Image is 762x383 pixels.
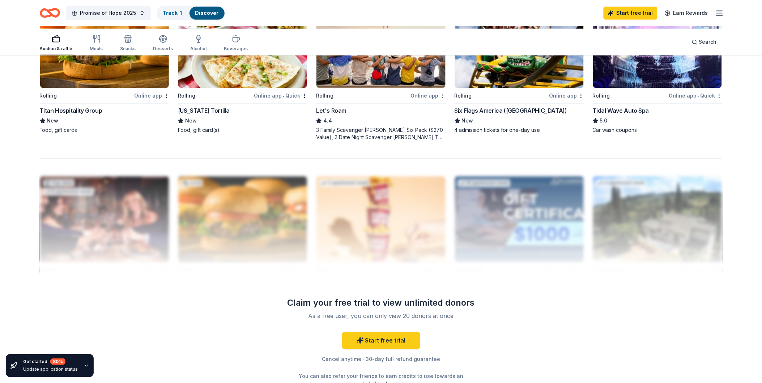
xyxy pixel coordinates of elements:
a: Start free trial [342,332,420,349]
span: 4.4 [323,116,332,125]
button: Track· 1Discover [157,6,225,20]
a: Image for Let's Roam2 applieslast weekRollingOnline appLet's Roam4.43 Family Scavenger [PERSON_NA... [316,1,446,141]
div: 4 admission tickets for one-day use [455,126,584,134]
a: Earn Rewards [660,7,712,20]
div: Cancel anytime · 30-day full refund guarantee [277,355,485,363]
a: Track· 1 [163,10,182,16]
div: Claim your free trial to view unlimited donors [277,297,485,309]
div: Update application status [23,366,78,372]
a: Image for Tidal Wave Auto Spa3 applieslast weekRollingOnline app•QuickTidal Wave Auto Spa5.0Car w... [593,1,722,134]
div: Online app [549,91,584,100]
div: Online app Quick [669,91,722,100]
button: Snacks [120,31,136,55]
button: Meals [90,31,103,55]
div: 3 Family Scavenger [PERSON_NAME] Six Pack ($270 Value), 2 Date Night Scavenger [PERSON_NAME] Two ... [316,126,446,141]
a: Image for California Tortilla1 applylast weekRollingOnline app•Quick[US_STATE] TortillaNewFood, g... [178,1,307,134]
div: Rolling [316,91,333,100]
a: Image for Six Flags America (Upper Marlboro)LocalRollingOnline appSix Flags America ([GEOGRAPHIC_... [455,1,584,134]
a: Discover [195,10,219,16]
div: Snacks [120,46,136,52]
span: New [185,116,197,125]
a: Start free trial [604,7,657,20]
div: Let's Roam [316,106,346,115]
div: Tidal Wave Auto Spa [593,106,649,115]
div: Online app [411,91,446,100]
div: Auction & raffle [40,46,73,52]
div: Titan Hospitality Group [40,106,102,115]
div: [US_STATE] Tortilla [178,106,230,115]
span: 5.0 [600,116,608,125]
div: Rolling [178,91,195,100]
button: Search [686,35,723,49]
div: Beverages [224,46,248,52]
button: Alcohol [191,31,207,55]
a: Home [40,4,60,21]
div: Car wash coupons [593,126,722,134]
span: • [283,93,284,99]
span: New [462,116,473,125]
div: Six Flags America ([GEOGRAPHIC_DATA]) [455,106,567,115]
div: Get started [23,358,78,365]
div: Alcohol [191,46,207,52]
div: Rolling [455,91,472,100]
div: 80 % [50,358,65,365]
div: As a free user, you can only view 20 donors at once [286,311,477,320]
span: Promise of Hope 2025 [80,9,136,17]
div: Online app [134,91,169,100]
div: Food, gift card(s) [178,126,307,134]
button: Promise of Hope 2025 [66,6,151,20]
div: Rolling [40,91,57,100]
button: Beverages [224,31,248,55]
span: New [47,116,59,125]
span: • [698,93,699,99]
div: Online app Quick [254,91,307,100]
div: Food, gift cards [40,126,169,134]
span: Search [699,38,717,46]
button: Desserts [153,31,173,55]
button: Auction & raffle [40,31,73,55]
a: Image for Titan Hospitality GroupLocalRollingOnline appTitan Hospitality GroupNewFood, gift cards [40,1,169,134]
div: Meals [90,46,103,52]
div: Rolling [593,91,610,100]
div: Desserts [153,46,173,52]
